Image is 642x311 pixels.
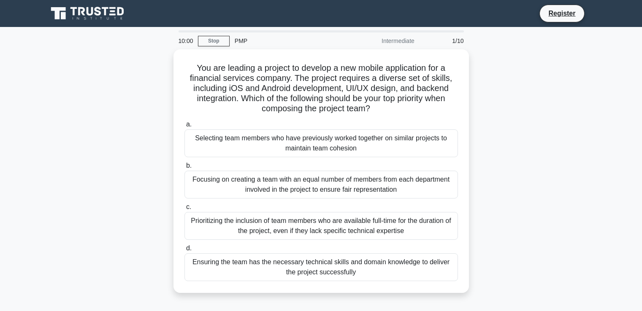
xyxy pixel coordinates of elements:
div: 10:00 [173,32,198,49]
span: c. [186,203,191,210]
h5: You are leading a project to develop a new mobile application for a financial services company. T... [184,63,459,114]
div: Ensuring the team has the necessary technical skills and domain knowledge to deliver the project ... [184,253,458,281]
div: Prioritizing the inclusion of team members who are available full-time for the duration of the pr... [184,212,458,240]
span: b. [186,162,192,169]
span: a. [186,121,192,128]
div: Selecting team members who have previously worked together on similar projects to maintain team c... [184,129,458,157]
div: Intermediate [346,32,420,49]
a: Register [543,8,580,19]
div: 1/10 [420,32,469,49]
div: Focusing on creating a team with an equal number of members from each department involved in the ... [184,171,458,198]
a: Stop [198,36,230,46]
span: d. [186,244,192,252]
div: PMP [230,32,346,49]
